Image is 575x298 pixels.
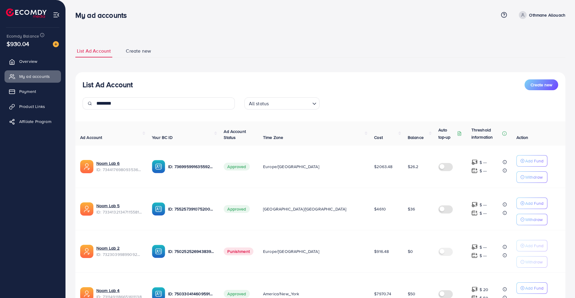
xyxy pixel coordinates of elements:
[480,201,487,208] p: $ ---
[80,202,93,216] img: ic-ads-acc.e4c84228.svg
[374,291,391,297] span: $7970.74
[480,210,487,217] p: $ ---
[271,98,310,108] input: Search for option
[19,73,50,79] span: My ad accounts
[96,287,120,293] a: Noom Lab 4
[53,41,59,47] img: image
[263,248,319,254] span: Europe/[GEOGRAPHIC_DATA]
[549,271,570,293] iframe: Chat
[96,167,142,173] span: ID: 7344176980935360513
[96,245,120,251] a: Noom Lab 2
[480,252,487,259] p: $ ---
[77,48,111,54] span: List Ad Account
[408,248,413,254] span: $0
[80,134,102,140] span: Ad Account
[408,164,419,170] span: $26.2
[168,290,214,297] p: ID: 7503304146095915016
[480,159,487,166] p: $ ---
[480,167,487,174] p: $ ---
[438,126,456,141] p: Auto top-up
[471,159,478,165] img: top-up amount
[96,203,120,209] a: Noom Lab 5
[408,291,415,297] span: $50
[168,163,214,170] p: ID: 7369959916355928081
[19,103,45,109] span: Product Links
[374,248,389,254] span: $916.48
[480,244,487,251] p: $ ---
[263,164,319,170] span: Europe/[GEOGRAPHIC_DATA]
[96,209,142,215] span: ID: 7334132134711558146
[7,39,29,48] span: $930.04
[408,206,415,212] span: $36
[75,11,132,20] h3: My ad accounts
[224,205,250,213] span: Approved
[53,11,60,18] img: menu
[480,286,489,293] p: $ 20
[516,198,547,209] button: Add Fund
[525,174,543,181] p: Withdraw
[516,155,547,167] button: Add Fund
[19,58,37,64] span: Overview
[96,160,142,173] div: <span class='underline'>Noom Lab 6</span></br>7344176980935360513
[263,134,283,140] span: Time Zone
[471,244,478,250] img: top-up amount
[96,245,142,257] div: <span class='underline'>Noom Lab 2</span></br>7323039989909209089
[516,240,547,251] button: Add Fund
[531,82,552,88] span: Create new
[248,99,270,108] span: All status
[168,205,214,213] p: ID: 7552573910752002064
[224,128,246,140] span: Ad Account Status
[152,245,165,258] img: ic-ba-acc.ded83a64.svg
[408,134,424,140] span: Balance
[471,201,478,208] img: top-up amount
[374,164,392,170] span: $2063.48
[529,11,565,19] p: Othmane Allouach
[5,55,61,67] a: Overview
[224,163,250,171] span: Approved
[374,134,383,140] span: Cost
[152,202,165,216] img: ic-ba-acc.ded83a64.svg
[525,157,543,164] p: Add Fund
[83,80,133,89] h3: List Ad Account
[224,290,250,298] span: Approved
[471,126,501,141] p: Threshold information
[525,242,543,249] p: Add Fund
[525,284,543,292] p: Add Fund
[471,210,478,216] img: top-up amount
[152,160,165,173] img: ic-ba-acc.ded83a64.svg
[96,203,142,215] div: <span class='underline'>Noom Lab 5</span></br>7334132134711558146
[516,256,547,268] button: Withdraw
[525,79,558,90] button: Create new
[126,48,151,54] span: Create new
[19,118,51,124] span: Affiliate Program
[525,216,543,223] p: Withdraw
[5,85,61,97] a: Payment
[96,160,120,166] a: Noom Lab 6
[516,134,528,140] span: Action
[263,291,299,297] span: America/New_York
[471,252,478,259] img: top-up amount
[516,282,547,294] button: Add Fund
[6,8,47,18] img: logo
[244,97,319,109] div: Search for option
[19,88,36,94] span: Payment
[5,100,61,112] a: Product Links
[471,286,478,293] img: top-up amount
[516,11,565,19] a: Othmane Allouach
[516,171,547,183] button: Withdraw
[263,206,347,212] span: [GEOGRAPHIC_DATA]/[GEOGRAPHIC_DATA]
[7,33,39,39] span: Ecomdy Balance
[5,70,61,82] a: My ad accounts
[152,134,173,140] span: Your BC ID
[80,160,93,173] img: ic-ads-acc.e4c84228.svg
[224,247,253,255] span: Punishment
[525,258,543,266] p: Withdraw
[516,214,547,225] button: Withdraw
[471,167,478,174] img: top-up amount
[525,200,543,207] p: Add Fund
[168,248,214,255] p: ID: 7502525269438398465
[80,245,93,258] img: ic-ads-acc.e4c84228.svg
[374,206,386,212] span: $4610
[96,251,142,257] span: ID: 7323039989909209089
